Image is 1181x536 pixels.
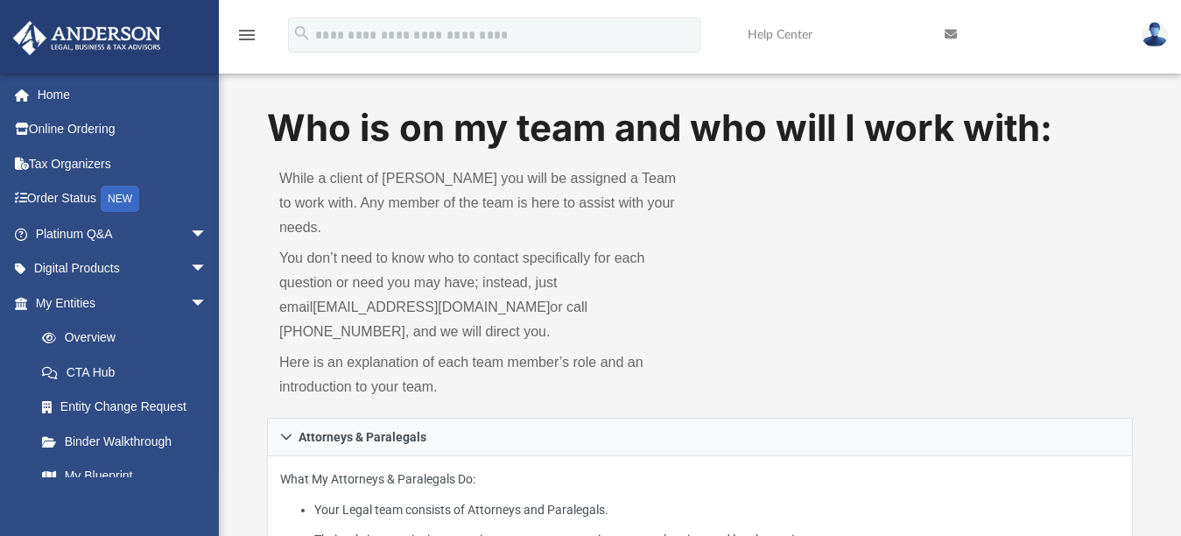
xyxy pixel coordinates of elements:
p: While a client of [PERSON_NAME] you will be assigned a Team to work with. Any member of the team ... [279,166,688,240]
a: [EMAIL_ADDRESS][DOMAIN_NAME] [313,300,550,314]
a: My Blueprint [25,459,225,494]
a: CTA Hub [25,355,234,390]
p: Here is an explanation of each team member’s role and an introduction to your team. [279,350,688,399]
a: Overview [25,321,234,356]
span: arrow_drop_down [190,216,225,252]
a: Attorneys & Paralegals [267,418,1133,456]
p: You don’t need to know who to contact specifically for each question or need you may have; instea... [279,246,688,344]
a: Order StatusNEW [12,181,234,217]
h1: Who is on my team and who will I work with: [267,102,1133,154]
a: Tax Organizers [12,146,234,181]
a: Entity Change Request [25,390,234,425]
img: User Pic [1142,22,1168,47]
a: Home [12,77,234,112]
a: Binder Walkthrough [25,424,234,459]
a: Online Ordering [12,112,234,147]
a: Platinum Q&Aarrow_drop_down [12,216,234,251]
div: NEW [101,186,139,212]
span: arrow_drop_down [190,251,225,287]
a: menu [236,33,257,46]
span: Attorneys & Paralegals [299,431,426,443]
i: search [292,24,312,43]
i: menu [236,25,257,46]
a: Digital Productsarrow_drop_down [12,251,234,286]
span: arrow_drop_down [190,286,225,321]
a: My Entitiesarrow_drop_down [12,286,234,321]
li: Your Legal team consists of Attorneys and Paralegals. [314,499,1120,521]
img: Anderson Advisors Platinum Portal [8,21,166,55]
